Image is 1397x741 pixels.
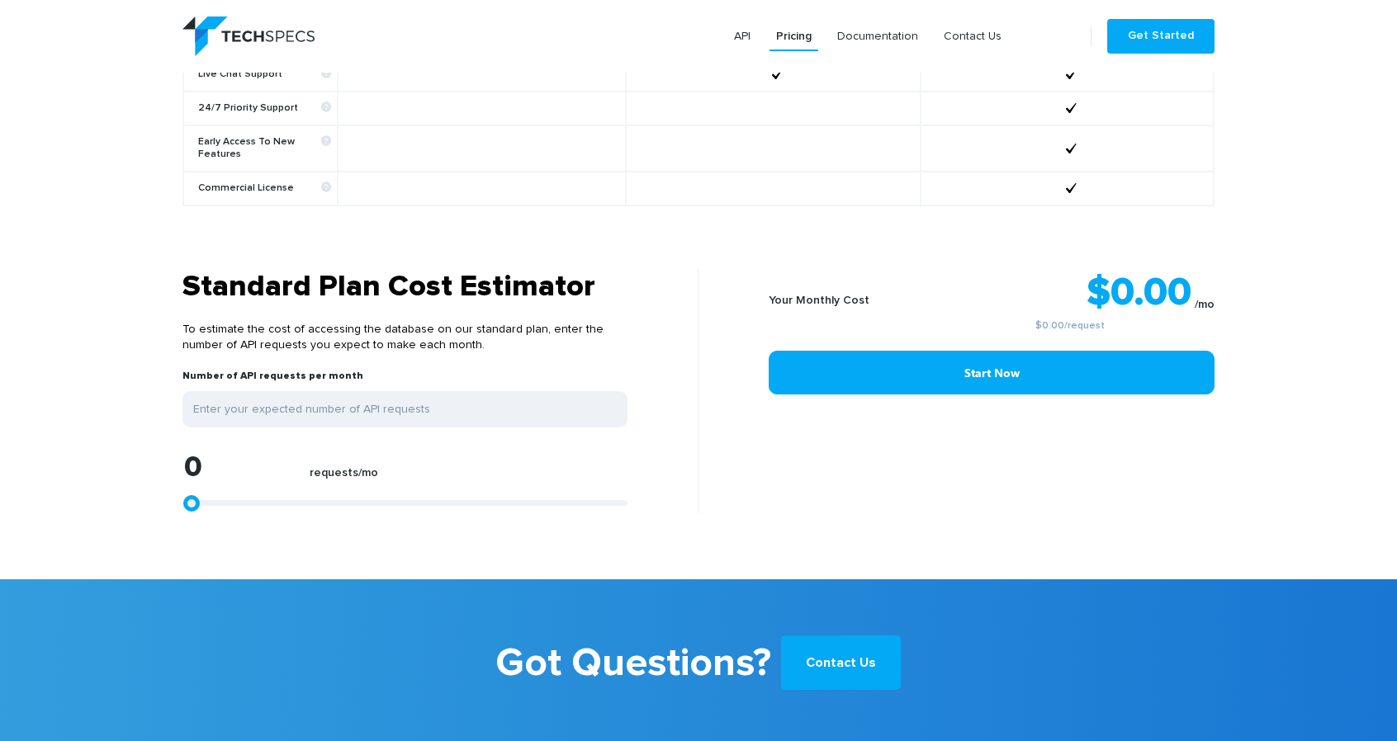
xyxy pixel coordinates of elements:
b: Got Questions? [495,629,771,698]
a: Contact Us [781,635,901,690]
p: To estimate the cost of accessing the database on our standard plan, enter the number of API requ... [182,305,627,370]
a: Get Started [1107,19,1215,54]
label: Number of API requests per month [182,370,363,391]
a: API [727,21,757,51]
a: Start Now [769,351,1215,394]
input: Enter your expected number of API requests [182,391,627,427]
img: logo [182,17,315,56]
a: $0.00 [1035,321,1064,331]
b: Your Monthly Cost [769,295,869,306]
b: Early Access To New Features [198,136,331,161]
label: requests/mo [310,466,378,488]
a: Pricing [770,21,818,51]
b: Commercial License [198,182,331,195]
sub: /mo [1195,299,1215,310]
a: Documentation [831,21,925,51]
a: Contact Us [937,21,1008,51]
b: Live Chat Support [198,68,331,81]
b: 24/7 Priority Support [198,102,331,115]
strong: $0.00 [1087,273,1191,313]
h3: Standard Plan Cost Estimator [182,269,627,305]
small: /request [925,321,1215,331]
